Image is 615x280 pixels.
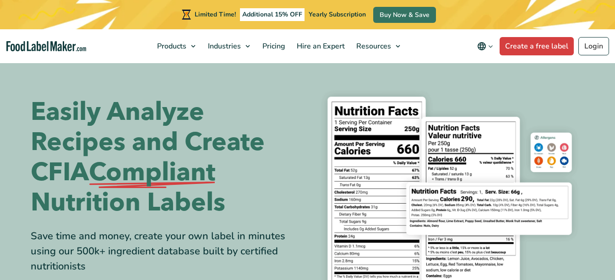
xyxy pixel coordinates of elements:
[294,41,346,51] span: Hire an Expert
[6,41,87,52] a: Food Label Maker homepage
[31,229,301,274] div: Save time and money, create your own label in minutes using our 500k+ ingredient database built b...
[31,97,301,218] h1: Easily Analyze Recipes and Create CFIA Nutrition Labels
[578,37,609,55] a: Login
[260,41,286,51] span: Pricing
[373,7,436,23] a: Buy Now & Save
[257,29,289,63] a: Pricing
[351,29,405,63] a: Resources
[240,8,305,21] span: Additional 15% OFF
[89,157,215,188] span: Compliant
[195,10,236,19] span: Limited Time!
[154,41,187,51] span: Products
[202,29,255,63] a: Industries
[205,41,242,51] span: Industries
[500,37,574,55] a: Create a free label
[291,29,348,63] a: Hire an Expert
[152,29,200,63] a: Products
[471,37,500,55] button: Change language
[309,10,366,19] span: Yearly Subscription
[354,41,392,51] span: Resources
